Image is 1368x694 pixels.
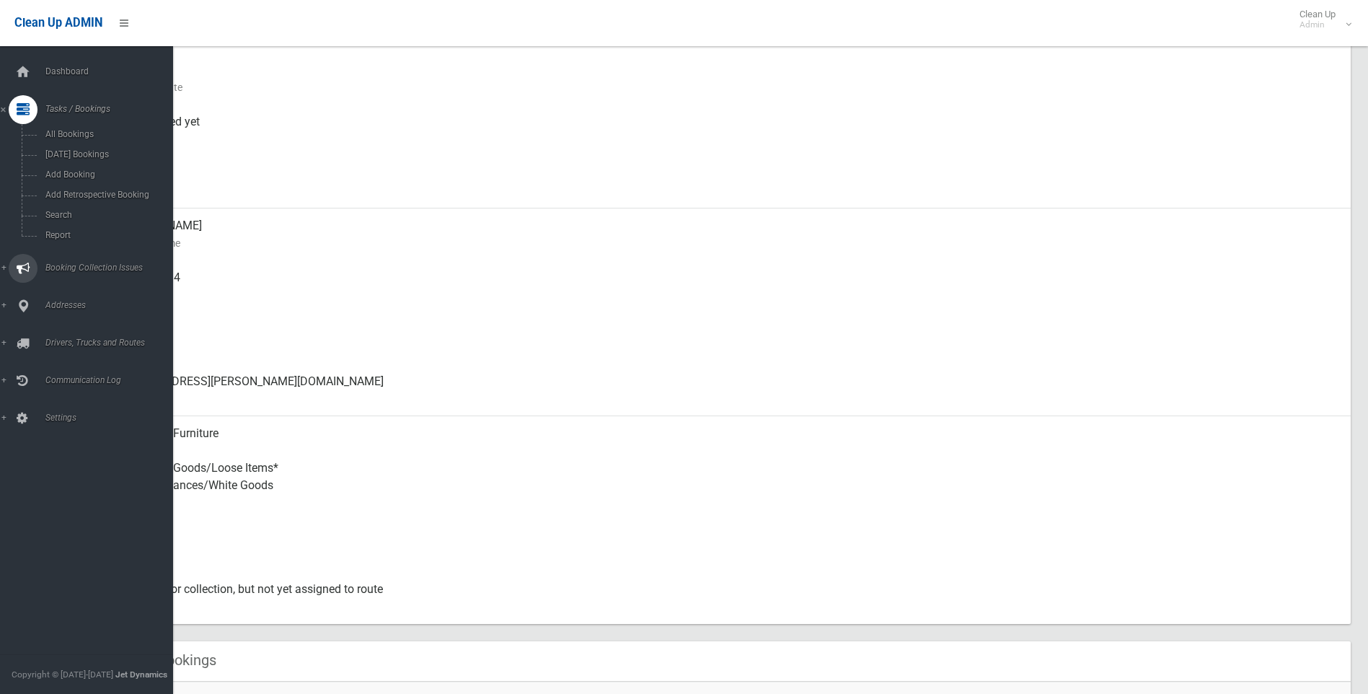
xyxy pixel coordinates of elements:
[115,234,1339,252] small: Contact Name
[115,312,1339,364] div: None given
[41,66,184,76] span: Dashboard
[115,286,1339,304] small: Mobile
[115,669,167,680] strong: Jet Dynamics
[1292,9,1350,30] span: Clean Up
[115,572,1339,624] div: Approved for collection, but not yet assigned to route
[41,190,172,200] span: Add Retrospective Booking
[41,149,172,159] span: [DATE] Bookings
[41,129,172,139] span: All Bookings
[41,338,184,348] span: Drivers, Trucks and Routes
[63,364,1351,416] a: [EMAIL_ADDRESS][PERSON_NAME][DOMAIN_NAME]Email
[1299,19,1336,30] small: Admin
[12,669,113,680] span: Copyright © [DATE]-[DATE]
[115,520,1339,572] div: Yes
[41,263,184,273] span: Booking Collection Issues
[115,208,1339,260] div: [PERSON_NAME]
[115,131,1339,148] small: Collected At
[41,170,172,180] span: Add Booking
[41,210,172,220] span: Search
[115,183,1339,200] small: Zone
[115,338,1339,356] small: Landline
[115,598,1339,615] small: Status
[115,364,1339,416] div: [EMAIL_ADDRESS][PERSON_NAME][DOMAIN_NAME]
[41,300,184,310] span: Addresses
[115,260,1339,312] div: 0408435014
[115,157,1339,208] div: [DATE]
[41,230,172,240] span: Report
[41,375,184,385] span: Communication Log
[115,546,1339,563] small: Oversized
[115,390,1339,408] small: Email
[41,413,184,423] span: Settings
[115,416,1339,520] div: Household Furniture Electronics Household Goods/Loose Items* Metal Appliances/White Goods
[115,53,1339,105] div: [DATE]
[14,16,102,30] span: Clean Up ADMIN
[41,104,184,114] span: Tasks / Bookings
[115,494,1339,511] small: Items
[115,105,1339,157] div: Not collected yet
[115,79,1339,96] small: Collection Date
